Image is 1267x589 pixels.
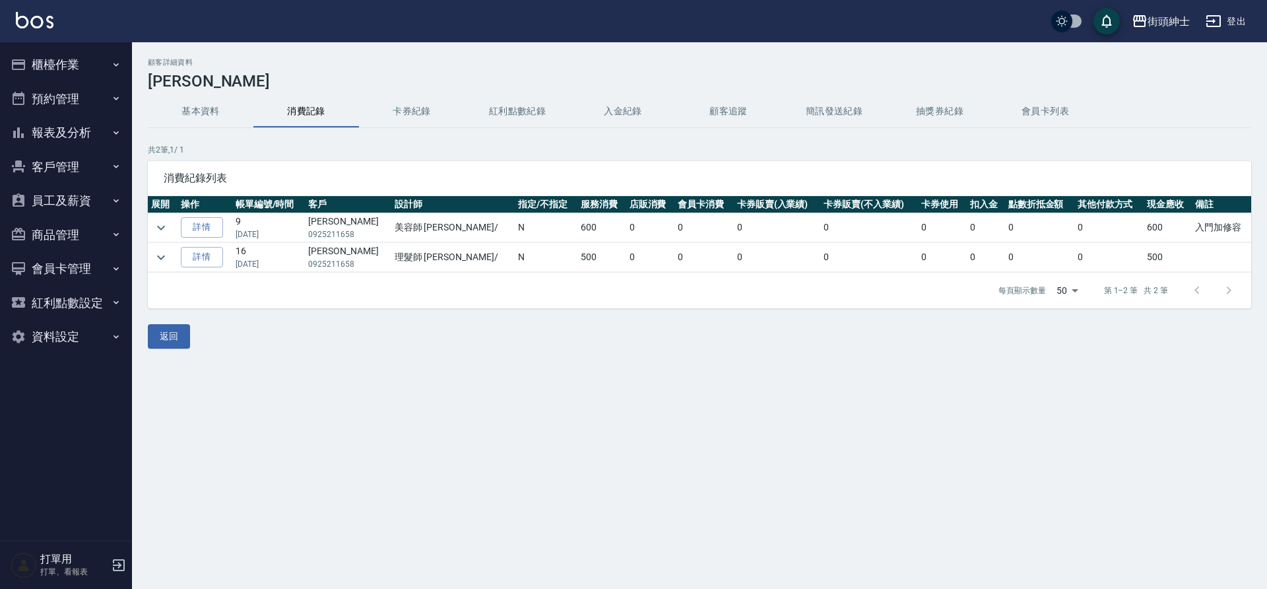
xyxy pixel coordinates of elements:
[151,248,171,267] button: expand row
[626,243,675,272] td: 0
[151,218,171,238] button: expand row
[181,217,223,238] a: 詳情
[391,243,515,272] td: 理髮師 [PERSON_NAME] /
[391,196,515,213] th: 設計師
[148,96,253,127] button: 基本資料
[1074,196,1144,213] th: 其他付款方式
[734,243,821,272] td: 0
[1074,243,1144,272] td: 0
[626,213,675,242] td: 0
[5,184,127,218] button: 員工及薪資
[232,196,306,213] th: 帳單編號/時間
[148,324,190,349] button: 返回
[674,213,733,242] td: 0
[674,196,733,213] th: 會員卡消費
[148,72,1251,90] h3: [PERSON_NAME]
[305,243,391,272] td: [PERSON_NAME]
[232,243,306,272] td: 16
[148,144,1251,156] p: 共 2 筆, 1 / 1
[308,258,387,270] p: 0925211658
[236,228,302,240] p: [DATE]
[577,213,626,242] td: 600
[40,553,108,566] h5: 打單用
[16,12,53,28] img: Logo
[515,213,577,242] td: N
[305,213,391,242] td: [PERSON_NAME]
[1051,273,1083,308] div: 50
[5,116,127,150] button: 報表及分析
[391,213,515,242] td: 美容師 [PERSON_NAME] /
[781,96,887,127] button: 簡訊發送紀錄
[5,286,127,320] button: 紅利點數設定
[5,48,127,82] button: 櫃檯作業
[236,258,302,270] p: [DATE]
[1104,285,1168,296] p: 第 1–2 筆 共 2 筆
[1005,243,1074,272] td: 0
[5,82,127,116] button: 預約管理
[1192,213,1251,242] td: 入門加修容
[164,172,1235,185] span: 消費紀錄列表
[1074,213,1144,242] td: 0
[734,196,821,213] th: 卡券販賣(入業績)
[148,196,178,213] th: 展開
[1144,213,1192,242] td: 600
[1200,9,1251,34] button: 登出
[515,243,577,272] td: N
[992,96,1098,127] button: 會員卡列表
[967,213,1005,242] td: 0
[820,196,917,213] th: 卡券販賣(不入業績)
[626,196,675,213] th: 店販消費
[820,243,917,272] td: 0
[5,218,127,252] button: 商品管理
[1005,213,1074,242] td: 0
[1144,196,1192,213] th: 現金應收
[887,96,992,127] button: 抽獎券紀錄
[734,213,821,242] td: 0
[967,243,1005,272] td: 0
[305,196,391,213] th: 客戶
[515,196,577,213] th: 指定/不指定
[148,58,1251,67] h2: 顧客詳細資料
[676,96,781,127] button: 顧客追蹤
[5,150,127,184] button: 客戶管理
[918,213,967,242] td: 0
[998,285,1046,296] p: 每頁顯示數量
[570,96,676,127] button: 入金紀錄
[1005,196,1074,213] th: 點數折抵金額
[674,243,733,272] td: 0
[178,196,232,213] th: 操作
[359,96,465,127] button: 卡券紀錄
[253,96,359,127] button: 消費記錄
[232,213,306,242] td: 9
[11,552,37,578] img: Person
[1148,13,1190,30] div: 街頭紳士
[465,96,570,127] button: 紅利點數紀錄
[1093,8,1120,34] button: save
[577,196,626,213] th: 服務消費
[820,213,917,242] td: 0
[181,247,223,267] a: 詳情
[5,252,127,286] button: 會員卡管理
[918,243,967,272] td: 0
[1144,243,1192,272] td: 500
[1126,8,1195,35] button: 街頭紳士
[1192,196,1251,213] th: 備註
[577,243,626,272] td: 500
[967,196,1005,213] th: 扣入金
[918,196,967,213] th: 卡券使用
[5,320,127,354] button: 資料設定
[40,566,108,578] p: 打單、看報表
[308,228,387,240] p: 0925211658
